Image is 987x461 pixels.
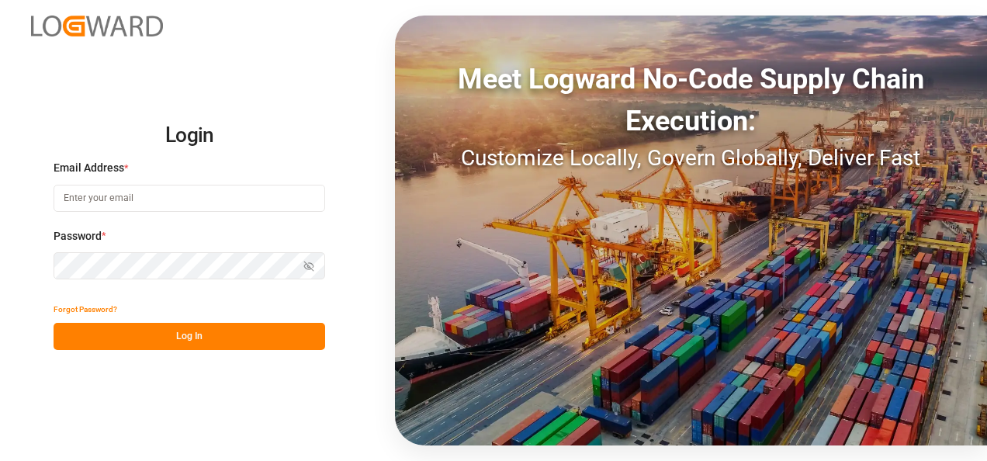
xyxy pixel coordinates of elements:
span: Email Address [54,160,124,176]
h2: Login [54,111,325,161]
img: Logward_new_orange.png [31,16,163,36]
div: Customize Locally, Govern Globally, Deliver Fast [395,142,987,175]
div: Meet Logward No-Code Supply Chain Execution: [395,58,987,142]
button: Log In [54,323,325,350]
button: Forgot Password? [54,296,117,323]
span: Password [54,228,102,244]
input: Enter your email [54,185,325,212]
